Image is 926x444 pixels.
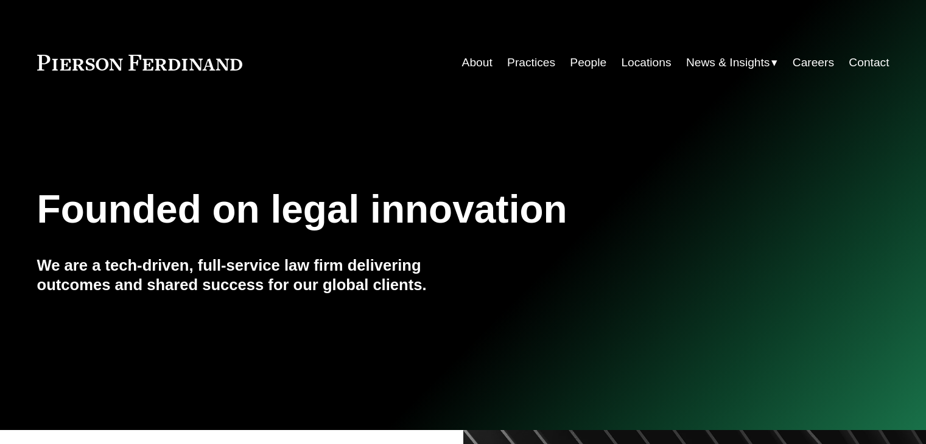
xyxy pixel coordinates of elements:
h1: Founded on legal innovation [37,187,748,232]
a: Practices [507,51,555,74]
a: Contact [849,51,889,74]
a: folder dropdown [686,51,778,74]
a: Locations [621,51,671,74]
a: About [462,51,493,74]
a: Careers [793,51,834,74]
h4: We are a tech-driven, full-service law firm delivering outcomes and shared success for our global... [37,255,463,295]
a: People [570,51,606,74]
span: News & Insights [686,52,770,74]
